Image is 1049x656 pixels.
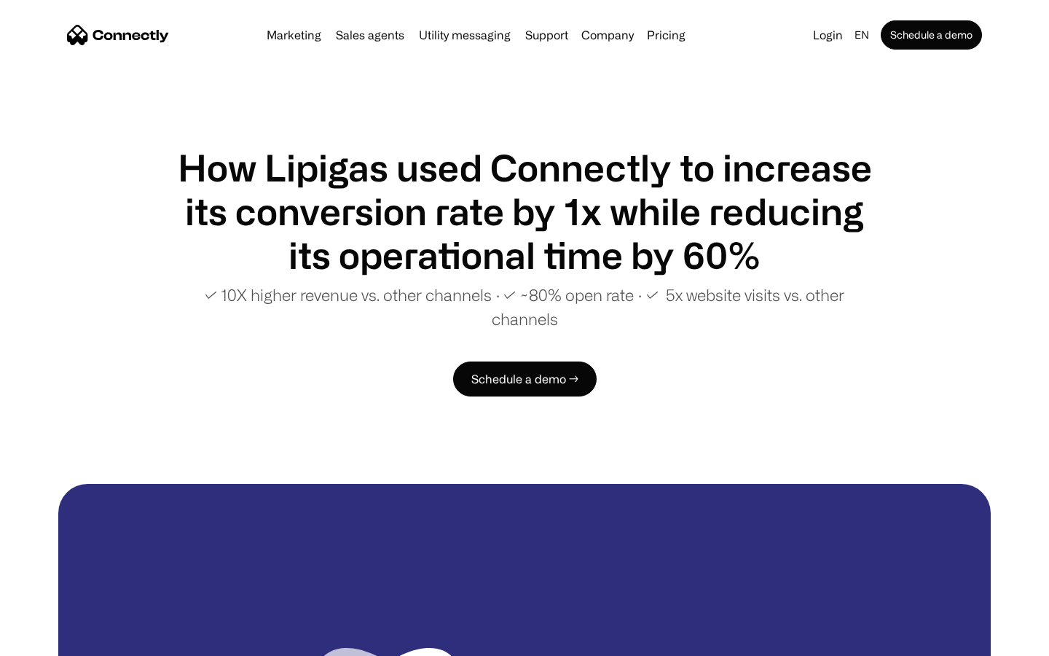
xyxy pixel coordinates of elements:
p: ✓ 10X higher revenue vs. other channels ∙ ✓ ~80% open rate ∙ ✓ 5x website visits vs. other channels [175,283,874,331]
a: Login [807,25,849,45]
a: Schedule a demo → [453,362,597,397]
div: en [854,25,869,45]
h1: How Lipigas used Connectly to increase its conversion rate by 1x while reducing its operational t... [175,146,874,277]
ul: Language list [29,630,87,651]
a: Utility messaging [413,29,516,41]
a: Marketing [261,29,327,41]
a: Schedule a demo [881,20,982,50]
div: Company [581,25,634,45]
a: Sales agents [330,29,410,41]
aside: Language selected: English [15,629,87,651]
a: Support [519,29,574,41]
a: Pricing [641,29,691,41]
